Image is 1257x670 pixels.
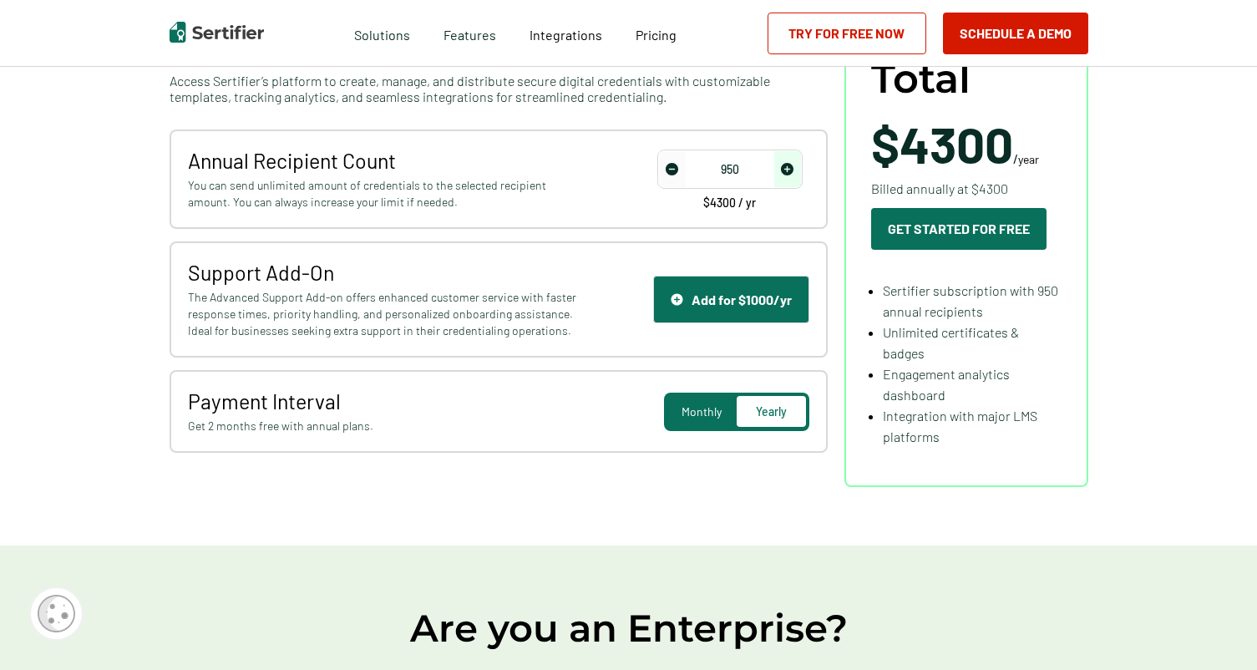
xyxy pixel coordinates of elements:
[871,114,1013,174] span: $4300
[666,163,678,175] img: Decrease Icon
[188,260,581,285] span: Support Add-On
[883,324,1019,361] span: Unlimited certificates & badges
[883,282,1058,319] span: Sertifier subscription with 950 annual recipients
[170,22,264,43] img: Sertifier | Digital Credentialing Platform
[188,388,581,414] span: Payment Interval
[170,73,828,104] span: Access Sertifier’s platform to create, manage, and distribute secure digital credentials with cus...
[682,404,722,419] span: Monthly
[354,23,410,43] span: Solutions
[188,289,581,339] span: The Advanced Support Add-on offers enhanced customer service with faster response times, priority...
[38,595,75,632] img: Cookie Popup Icon
[756,404,787,419] span: Yearly
[530,27,602,43] span: Integrations
[943,13,1088,54] button: Schedule a Demo
[188,177,581,211] span: You can send unlimited amount of credentials to the selected recipient amount. You can always inc...
[883,408,1037,444] span: Integration with major LMS platforms
[871,119,1039,169] span: /
[659,151,686,187] span: decrease number
[871,208,1047,250] button: Get Started For Free
[636,27,677,43] span: Pricing
[781,163,793,175] img: Increase Icon
[530,23,602,43] a: Integrations
[768,13,926,54] a: Try for Free Now
[188,418,581,434] span: Get 2 months free with annual plans.
[671,292,792,307] div: Add for $1000/yr
[671,293,683,306] img: Support Icon
[703,197,756,209] span: $4300 / yr
[128,604,1130,652] h2: Are you an Enterprise?
[774,151,801,187] span: increase number
[636,23,677,43] a: Pricing
[871,178,1008,199] span: Billed annually at $4300
[871,56,971,102] span: Total
[188,148,581,173] span: Annual Recipient Count
[443,23,496,43] span: Features
[1173,590,1257,670] iframe: Chat Widget
[883,366,1010,403] span: Engagement analytics dashboard
[1018,152,1039,166] span: year
[653,276,809,323] button: Support IconAdd for $1000/yr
